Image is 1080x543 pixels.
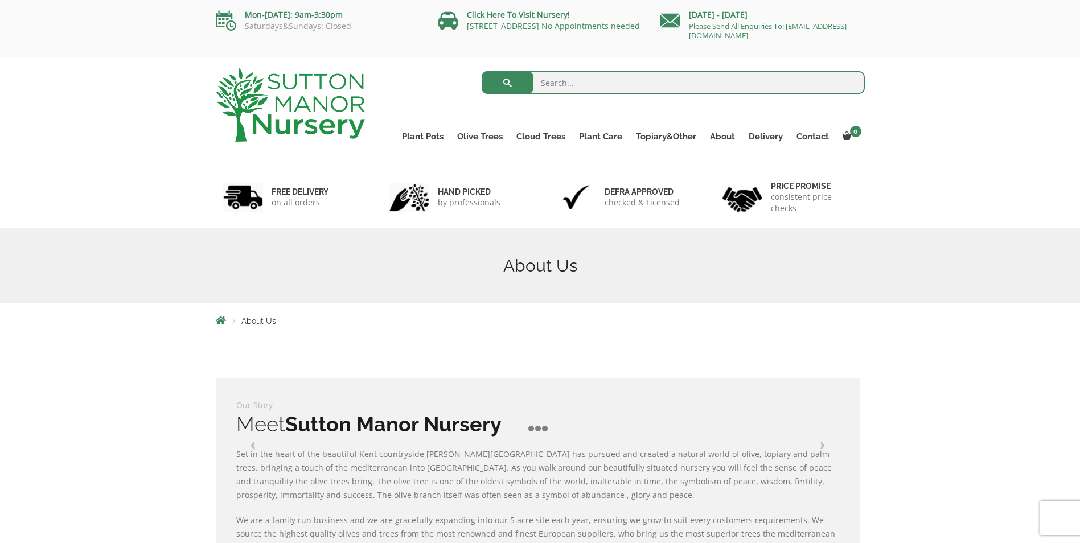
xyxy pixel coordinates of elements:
b: Sutton Manor Nursery [285,412,502,436]
a: 0 [836,129,865,145]
img: 3.jpg [556,183,596,212]
h6: hand picked [438,187,500,197]
a: Olive Trees [450,129,510,145]
p: Set in the heart of the beautiful Kent countryside [PERSON_NAME][GEOGRAPHIC_DATA] has pursued and... [236,447,840,502]
img: 4.jpg [722,180,762,215]
h2: Meet [236,412,840,436]
h6: FREE DELIVERY [272,187,328,197]
img: 1.jpg [223,183,263,212]
a: Topiary&Other [629,129,703,145]
a: [STREET_ADDRESS] No Appointments needed [467,20,640,31]
p: Mon-[DATE]: 9am-3:30pm [216,8,421,22]
span: About Us [241,316,276,326]
p: consistent price checks [771,191,857,214]
h6: Defra approved [605,187,680,197]
h1: About Us [216,256,865,276]
p: by professionals [438,197,500,208]
a: About [703,129,742,145]
span: 0 [850,126,861,137]
p: Our Story [236,398,840,412]
p: [DATE] - [DATE] [660,8,865,22]
a: Cloud Trees [510,129,572,145]
a: Plant Pots [395,129,450,145]
p: on all orders [272,197,328,208]
a: Plant Care [572,129,629,145]
input: Search... [482,71,865,94]
img: 2.jpg [389,183,429,212]
h6: Price promise [771,181,857,191]
img: logo [216,68,365,142]
p: checked & Licensed [605,197,680,208]
a: Click Here To Visit Nursery! [467,9,570,20]
p: Saturdays&Sundays: Closed [216,22,421,31]
nav: Breadcrumbs [216,316,865,325]
a: Delivery [742,129,790,145]
a: Contact [790,129,836,145]
a: Please Send All Enquiries To: [EMAIL_ADDRESS][DOMAIN_NAME] [689,21,847,40]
